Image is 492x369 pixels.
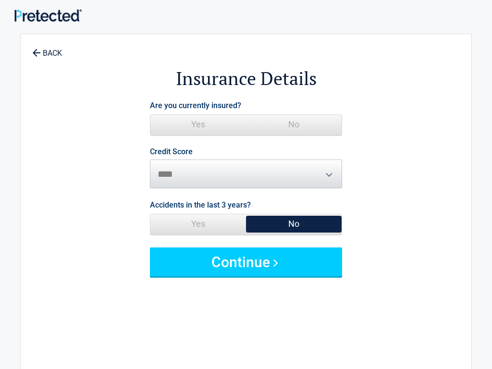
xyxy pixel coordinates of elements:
[150,247,342,276] button: Continue
[246,214,342,234] span: No
[246,115,342,134] span: No
[150,198,251,211] label: Accidents in the last 3 years?
[74,66,418,91] h2: Insurance Details
[150,148,193,156] label: Credit Score
[150,99,241,112] label: Are you currently insured?
[30,40,64,57] a: BACK
[150,115,246,134] span: Yes
[150,214,246,234] span: Yes
[14,9,82,21] img: Main Logo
